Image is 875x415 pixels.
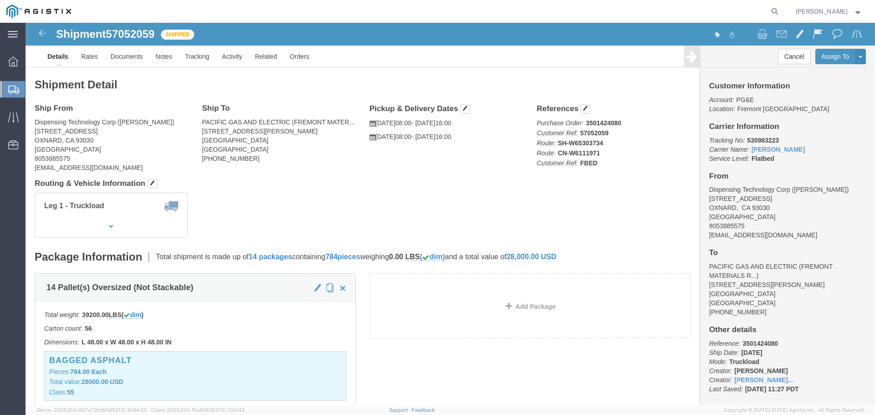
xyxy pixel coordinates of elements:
[151,407,245,413] span: Client: 2025.21.0-f0c8481
[36,407,147,413] span: Server: 2025.21.0-667a72bf6fa
[795,6,863,17] button: [PERSON_NAME]
[26,23,875,405] iframe: FS Legacy Container
[796,6,848,16] span: Todd White
[412,407,435,413] a: Feedback
[211,407,245,413] span: [DATE] 11:51:43
[6,5,71,18] img: logo
[110,407,147,413] span: [DATE] 10:54:32
[724,406,864,414] span: Copyright © [DATE]-[DATE] Agistix Inc., All Rights Reserved
[389,407,412,413] a: Support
